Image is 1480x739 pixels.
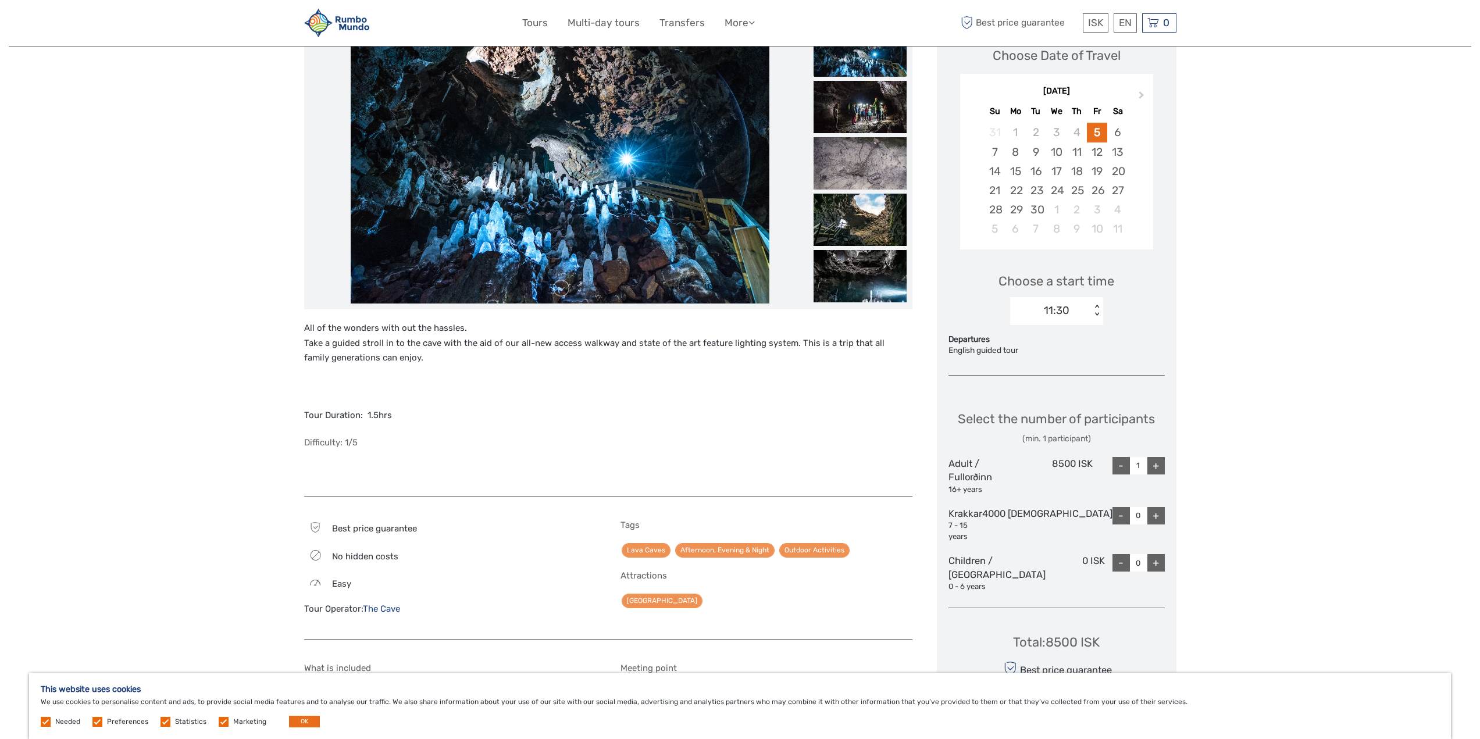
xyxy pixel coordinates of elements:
div: Choose Friday, October 10th, 2025 [1087,219,1107,238]
a: Lava Caves [622,543,671,558]
div: Choose Wednesday, September 10th, 2025 [1046,142,1067,162]
h5: Difficulty: 1/5 [304,437,912,448]
div: Choose Tuesday, September 9th, 2025 [1026,142,1046,162]
div: Choose Date of Travel [993,47,1121,65]
div: Choose Monday, September 8th, 2025 [1005,142,1026,162]
div: Choose Saturday, September 27th, 2025 [1107,181,1128,200]
div: Select the number of participants [958,410,1155,444]
h5: What is included [304,663,596,673]
div: 4000 [DEMOGRAPHIC_DATA] [982,507,1112,542]
div: Not available Tuesday, September 2nd, 2025 [1026,123,1046,142]
a: Outdoor Activities [779,543,850,558]
span: No hidden costs [332,551,398,562]
span: Best price guarantee [332,523,417,534]
div: Choose Wednesday, September 24th, 2025 [1046,181,1067,200]
label: Statistics [175,717,206,727]
div: Choose Saturday, September 13th, 2025 [1107,142,1128,162]
p: Tour Duration: 1.5hrs [304,408,912,423]
div: Choose Saturday, September 6th, 2025 [1107,123,1128,142]
div: Choose Tuesday, September 30th, 2025 [1026,200,1046,219]
div: 0 ISK [1046,554,1105,592]
div: Su [985,103,1005,119]
div: Choose Thursday, October 2nd, 2025 [1067,200,1087,219]
div: + [1147,554,1165,572]
img: 243275cbbb03444aa9b6f9008c7eb523_slider_thumbnail.jpeg [814,81,907,133]
div: Choose Tuesday, September 23rd, 2025 [1026,181,1046,200]
div: We [1046,103,1067,119]
span: Easy [332,579,351,589]
div: EN [1114,13,1137,33]
div: Choose Friday, September 26th, 2025 [1087,181,1107,200]
button: Next Month [1133,88,1152,107]
div: Choose Sunday, September 14th, 2025 [985,162,1005,181]
h5: This website uses cookies [41,684,1439,694]
div: Tu [1026,103,1046,119]
div: Choose Monday, September 22nd, 2025 [1005,181,1026,200]
div: Choose Sunday, October 5th, 2025 [985,219,1005,238]
span: Best price guarantee [958,13,1080,33]
div: Choose Sunday, September 7th, 2025 [985,142,1005,162]
div: Sa [1107,103,1128,119]
div: Choose Saturday, October 11th, 2025 [1107,219,1128,238]
div: Choose Tuesday, October 7th, 2025 [1026,219,1046,238]
button: OK [289,716,320,727]
div: - [1112,507,1130,524]
div: We use cookies to personalise content and ads, to provide social media features and to analyse ou... [29,673,1451,739]
div: Choose Wednesday, September 17th, 2025 [1046,162,1067,181]
a: Multi-day tours [568,15,640,31]
div: 8500 ISK [1021,457,1093,495]
div: Choose Saturday, September 20th, 2025 [1107,162,1128,181]
div: Choose Wednesday, October 1st, 2025 [1046,200,1067,219]
div: Choose Friday, October 3rd, 2025 [1087,200,1107,219]
h5: Attractions [620,570,912,581]
div: Adult / Fullorðinn [948,457,1021,495]
a: More [725,15,755,31]
h5: Meeting point [620,663,912,673]
div: Choose Tuesday, September 16th, 2025 [1026,162,1046,181]
div: Choose Thursday, September 18th, 2025 [1067,162,1087,181]
div: Choose Friday, September 5th, 2025 [1087,123,1107,142]
div: (min. 1 participant) [958,433,1155,445]
p: All of the wonders with out the hassles. Take a guided stroll in to the cave with the aid of our ... [304,321,912,366]
div: - [1112,554,1130,572]
div: Total : 8500 ISK [1013,633,1100,651]
div: month 2025-09 [964,123,1149,238]
div: Choose Sunday, September 28th, 2025 [985,200,1005,219]
img: 985b1baaa8f34bc8b7574ececeae9f0c_slider_thumbnail.jpeg [814,194,907,246]
img: 32e52d56475a491e864019319ecf310c_slider_thumbnail.jpeg [814,137,907,190]
div: Choose Wednesday, October 8th, 2025 [1046,219,1067,238]
div: Tour Operator: [304,603,596,615]
span: Choose a start time [998,272,1114,290]
h5: Tags [620,520,912,530]
label: Needed [55,717,80,727]
div: Not available Wednesday, September 3rd, 2025 [1046,123,1067,142]
label: Marketing [233,717,266,727]
div: [DATE] [960,85,1153,98]
div: 7 - 15 years [948,520,982,542]
div: Choose Sunday, September 21st, 2025 [985,181,1005,200]
div: Children / [GEOGRAPHIC_DATA] [948,554,1046,592]
div: Departures [948,334,1165,345]
div: 0 - 6 years [948,581,1046,592]
div: Choose Monday, September 29th, 2025 [1005,200,1026,219]
img: bd7bbe6646e44b9cbbb7dc7473c59fac_slider_thumbnail.jpeg [814,24,907,77]
div: Choose Friday, September 12th, 2025 [1087,142,1107,162]
span: 0 [1161,17,1171,28]
div: Choose Monday, October 6th, 2025 [1005,219,1026,238]
div: Choose Saturday, October 4th, 2025 [1107,200,1128,219]
div: Fr [1087,103,1107,119]
a: Tours [522,15,548,31]
div: - [1112,457,1130,474]
div: Th [1067,103,1087,119]
img: 1892-3cdabdab-562f-44e9-842e-737c4ae7dc0a_logo_small.jpg [304,9,369,37]
p: We're away right now. Please check back later! [16,20,131,30]
div: + [1147,457,1165,474]
div: Choose Thursday, October 9th, 2025 [1067,219,1087,238]
div: English guided tour [948,345,1165,356]
button: Open LiveChat chat widget [134,18,148,32]
div: Choose Monday, September 15th, 2025 [1005,162,1026,181]
div: Mo [1005,103,1026,119]
div: Choose Thursday, September 25th, 2025 [1067,181,1087,200]
div: 11:30 [1044,303,1069,318]
div: + [1147,507,1165,524]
